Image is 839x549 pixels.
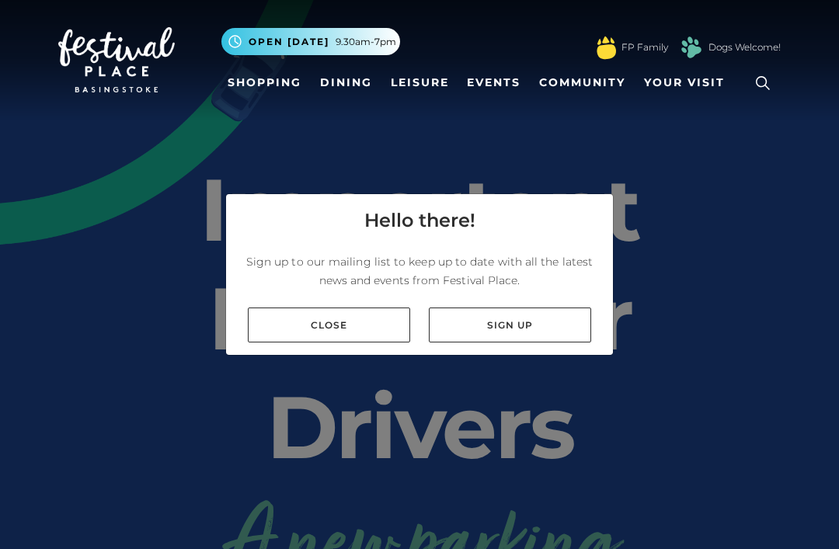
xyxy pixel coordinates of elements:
img: Festival Place Logo [58,27,175,92]
a: Dining [314,68,378,97]
a: Close [248,308,410,342]
span: Your Visit [644,75,725,91]
a: Sign up [429,308,591,342]
span: Open [DATE] [249,35,329,49]
button: Open [DATE] 9.30am-7pm [221,28,400,55]
a: Your Visit [638,68,739,97]
a: FP Family [621,40,668,54]
a: Shopping [221,68,308,97]
h4: Hello there! [364,207,475,235]
p: Sign up to our mailing list to keep up to date with all the latest news and events from Festival ... [238,252,601,290]
a: Dogs Welcome! [708,40,781,54]
a: Events [461,68,527,97]
a: Community [533,68,632,97]
span: 9.30am-7pm [336,35,396,49]
a: Leisure [385,68,455,97]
